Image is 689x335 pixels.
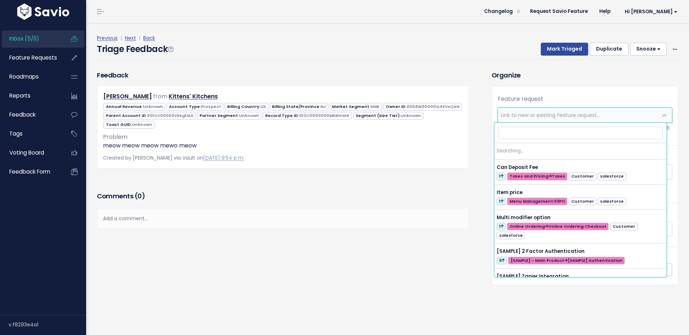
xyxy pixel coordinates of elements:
h3: Comments ( ) [97,191,469,201]
a: Tags [2,126,60,142]
span: Can Deposit Fee [497,164,538,171]
span: Feature Requests [9,54,57,61]
span: Segment (Size Tier): [353,112,423,119]
span: Searching… [497,147,524,154]
span: 0 [137,192,142,200]
span: Reports [9,92,31,99]
span: Online Ordering Online Ordering Checkout [507,223,609,230]
span: Menu Management 3PO [507,198,567,205]
span: 1 [497,173,506,180]
span: Changelog [484,9,513,14]
span: [SAMPLE] Zapier Integration [497,273,569,280]
span: 001Ot00000vkkgfIAA [147,113,193,118]
span: Customer [569,173,596,180]
a: [PERSON_NAME] [103,92,152,100]
span: US [261,104,266,109]
a: Reports [2,88,60,104]
a: Request Savio Feature [524,6,594,17]
span: Unknown [143,104,163,109]
label: Feature request [498,95,543,103]
button: Snooze [630,43,667,56]
a: Help [594,6,616,17]
a: [DATE] 9:54 p.m. [203,154,244,161]
span: Hi [PERSON_NAME] [625,9,678,14]
span: Tags [9,130,23,137]
span: Annual Revenue: [103,103,165,110]
a: Inbox (5/0) [2,30,60,47]
a: Previous [97,34,118,42]
span: Link to new or existing feature request... [501,112,600,119]
span: Inbox (5/0) [9,35,39,42]
div: Add a comment... [97,208,469,229]
span: Prospect [201,104,221,109]
span: salesforce [598,198,626,205]
span: Account Type: [167,103,223,110]
span: Customer [610,223,637,230]
span: 012C0000000MbRmIAK [299,113,350,118]
button: Mark Triaged [541,43,588,56]
span: | [137,34,142,42]
a: Voting Board [2,145,60,161]
span: Voting Board [9,149,44,156]
p: meow meow meow mewo meow [103,141,463,150]
span: 0054W00000G4ZVxQAN [407,104,459,109]
span: Problem [103,133,127,141]
span: Billing State/Province: [270,103,328,110]
span: Feedback form [9,168,50,175]
span: Unknown [132,122,152,127]
span: Unknown [401,113,421,118]
span: Owner ID: [383,103,461,110]
a: Next [125,34,136,42]
span: Customer [569,198,596,205]
span: 1 [497,223,506,230]
span: Record Type ID: [263,112,352,119]
span: salesforce [598,173,626,180]
span: Item price [497,189,522,196]
span: Billing Country: [225,103,268,110]
span: Created by [PERSON_NAME] via Vault on [103,154,244,161]
span: 5 [497,257,507,264]
div: v.f8293e4a1 [9,315,86,334]
span: Taxes and Pricing Taxes [507,173,567,180]
a: Roadmaps [2,69,60,85]
span: 1 [497,198,506,205]
button: Duplicate [590,43,628,56]
span: Roadmaps [9,73,39,80]
span: NJ [320,104,326,109]
a: Feedback [2,107,60,123]
span: salesforce [497,232,525,239]
a: Feature Requests [2,49,60,66]
span: Toast GUID: [103,121,154,128]
span: Partner Segment: [197,112,261,119]
span: Unknown [239,113,259,118]
span: Market Segment: [330,103,382,110]
span: [SAMPLE] - Main Product [SAMPLE] Authentication [508,257,625,264]
a: Kittens' Kitchens [169,92,218,100]
span: from [153,92,167,100]
span: Parent Account ID: [103,112,196,119]
span: | [119,34,123,42]
a: Back [143,34,155,42]
img: logo-white.9d6f32f41409.svg [15,4,71,20]
span: [SAMPLE] 2 Factor Authentication [497,248,585,255]
h3: Organize [492,70,678,80]
span: Feedback [9,111,36,118]
span: Multi modifier option [497,214,550,221]
a: Feedback form [2,164,60,180]
span: SMB [370,104,379,109]
a: Hi [PERSON_NAME] [616,6,683,17]
h4: Triage Feedback [97,43,173,56]
h3: Feedback [97,70,128,80]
